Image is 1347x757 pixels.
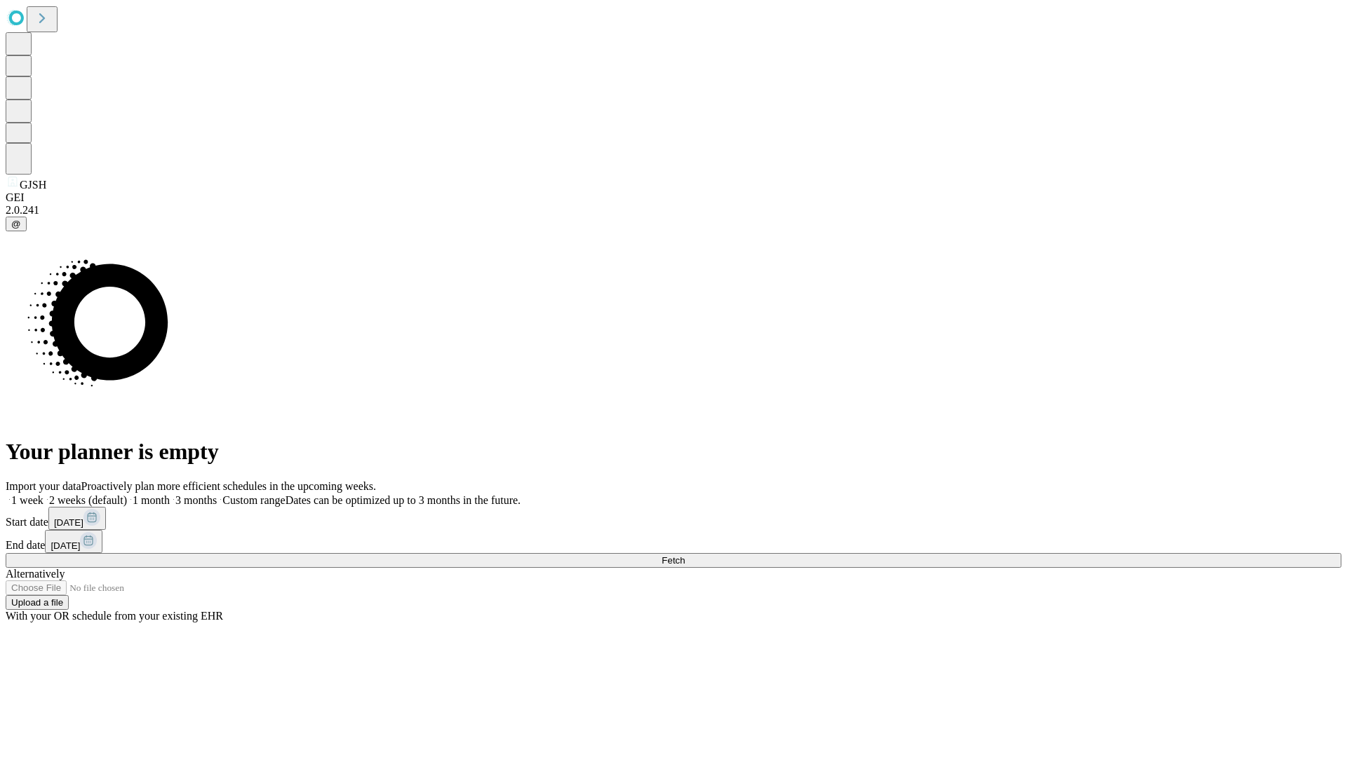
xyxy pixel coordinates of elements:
div: Start date [6,507,1341,530]
span: @ [11,219,21,229]
span: Proactively plan more efficient schedules in the upcoming weeks. [81,480,376,492]
button: @ [6,217,27,231]
button: Fetch [6,553,1341,568]
span: 3 months [175,494,217,506]
button: [DATE] [48,507,106,530]
span: 1 week [11,494,43,506]
span: Fetch [662,555,685,566]
span: 2 weeks (default) [49,494,127,506]
h1: Your planner is empty [6,439,1341,465]
div: GEI [6,191,1341,204]
button: Upload a file [6,595,69,610]
button: [DATE] [45,530,102,553]
div: 2.0.241 [6,204,1341,217]
span: Dates can be optimized up to 3 months in the future. [286,494,521,506]
span: 1 month [133,494,170,506]
span: [DATE] [51,540,80,551]
span: Custom range [222,494,285,506]
span: Alternatively [6,568,65,580]
span: With your OR schedule from your existing EHR [6,610,223,622]
span: [DATE] [54,517,83,528]
span: Import your data [6,480,81,492]
div: End date [6,530,1341,553]
span: GJSH [20,179,46,191]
